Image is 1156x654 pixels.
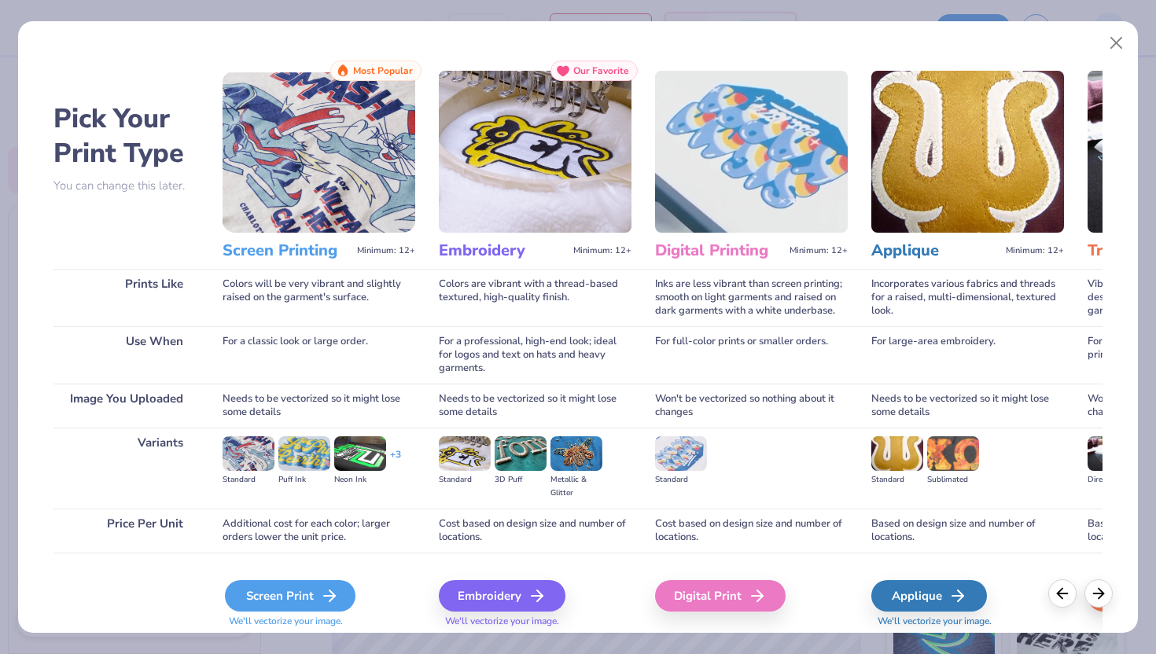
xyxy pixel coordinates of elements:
div: Image You Uploaded [53,384,199,428]
h2: Pick Your Print Type [53,101,199,171]
div: For large-area embroidery. [871,326,1064,384]
img: Embroidery [439,71,631,233]
h3: Applique [871,241,1000,261]
div: Won't be vectorized so nothing about it changes [655,384,848,428]
div: Needs to be vectorized so it might lose some details [871,384,1064,428]
p: You can change this later. [53,179,199,193]
div: Puff Ink [278,473,330,487]
div: + 3 [390,448,401,475]
img: Metallic & Glitter [550,436,602,471]
div: Prints Like [53,269,199,326]
div: Cost based on design size and number of locations. [655,509,848,553]
img: Standard [439,436,491,471]
img: Screen Printing [223,71,415,233]
div: Standard [223,473,274,487]
span: We'll vectorize your image. [871,615,1064,628]
span: Most Popular [353,65,413,76]
div: Needs to be vectorized so it might lose some details [223,384,415,428]
h3: Embroidery [439,241,567,261]
div: For a classic look or large order. [223,326,415,384]
div: Colors are vibrant with a thread-based textured, high-quality finish. [439,269,631,326]
div: For a professional, high-end look; ideal for logos and text on hats and heavy garments. [439,326,631,384]
div: Incorporates various fabrics and threads for a raised, multi-dimensional, textured look. [871,269,1064,326]
img: Applique [871,71,1064,233]
div: For full-color prints or smaller orders. [655,326,848,384]
button: Close [1102,28,1132,58]
div: Based on design size and number of locations. [871,509,1064,553]
div: Cost based on design size and number of locations. [439,509,631,553]
div: Direct-to-film [1088,473,1139,487]
div: Inks are less vibrant than screen printing; smooth on light garments and raised on dark garments ... [655,269,848,326]
div: Standard [655,473,707,487]
img: Neon Ink [334,436,386,471]
h3: Digital Printing [655,241,783,261]
h3: Screen Printing [223,241,351,261]
div: Embroidery [439,580,565,612]
img: Standard [871,436,923,471]
span: We'll vectorize your image. [439,615,631,628]
div: Needs to be vectorized so it might lose some details [439,384,631,428]
span: We'll vectorize your image. [223,615,415,628]
img: Puff Ink [278,436,330,471]
img: Direct-to-film [1088,436,1139,471]
img: Standard [655,436,707,471]
span: Our Favorite [573,65,629,76]
div: Applique [871,580,987,612]
div: Standard [871,473,923,487]
div: Variants [53,428,199,509]
div: Colors will be very vibrant and slightly raised on the garment's surface. [223,269,415,326]
div: Price Per Unit [53,509,199,553]
div: Digital Print [655,580,786,612]
span: Minimum: 12+ [357,245,415,256]
img: Digital Printing [655,71,848,233]
img: 3D Puff [495,436,547,471]
div: Use When [53,326,199,384]
span: Minimum: 12+ [1006,245,1064,256]
div: Metallic & Glitter [550,473,602,500]
div: Additional cost for each color; larger orders lower the unit price. [223,509,415,553]
span: Minimum: 12+ [790,245,848,256]
div: Neon Ink [334,473,386,487]
div: Screen Print [225,580,355,612]
div: 3D Puff [495,473,547,487]
span: Minimum: 12+ [573,245,631,256]
img: Standard [223,436,274,471]
div: Standard [439,473,491,487]
img: Sublimated [927,436,979,471]
div: Sublimated [927,473,979,487]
